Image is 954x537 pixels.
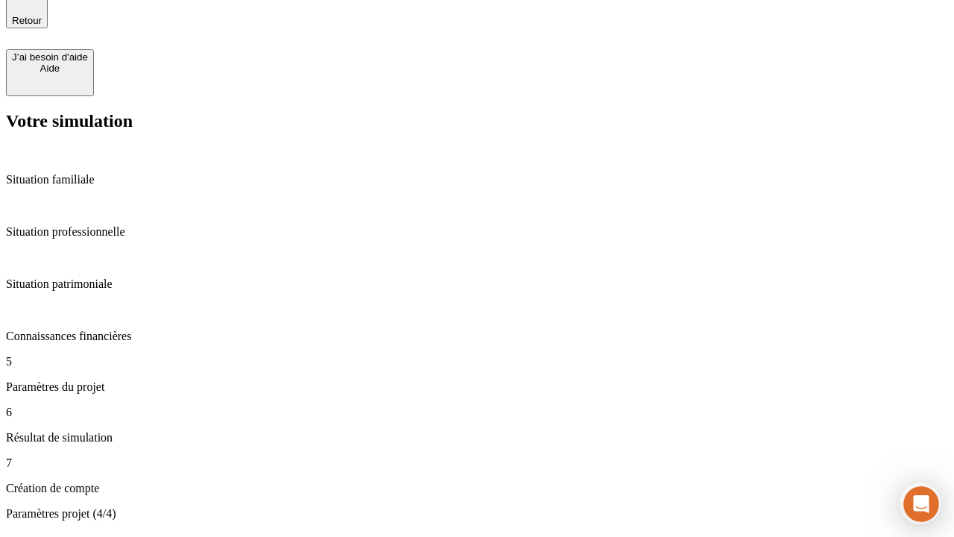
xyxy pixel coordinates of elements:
[6,431,948,445] p: Résultat de simulation
[903,486,939,522] iframe: Intercom live chat
[6,225,948,239] p: Situation professionnelle
[6,507,948,521] p: Paramètres projet (4/4)
[6,380,948,394] p: Paramètres du projet
[6,330,948,343] p: Connaissances financières
[6,406,948,419] p: 6
[6,173,948,186] p: Situation familiale
[12,63,88,74] div: Aide
[6,482,948,495] p: Création de compte
[900,483,941,524] iframe: Intercom live chat discovery launcher
[6,355,948,368] p: 5
[6,277,948,291] p: Situation patrimoniale
[12,15,42,26] span: Retour
[6,49,94,96] button: J’ai besoin d'aideAide
[6,111,948,131] h2: Votre simulation
[6,456,948,470] p: 7
[12,51,88,63] div: J’ai besoin d'aide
